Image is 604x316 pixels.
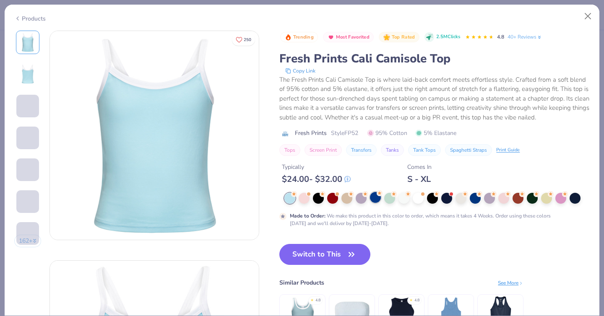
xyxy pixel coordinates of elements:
[436,34,460,41] span: 2.5M Clicks
[392,35,415,39] span: Top Rated
[416,129,456,137] span: 5% Elastane
[407,163,432,171] div: Comes In
[383,34,390,41] img: Top Rated sort
[232,34,255,46] button: Like
[16,149,18,172] img: User generated content
[580,8,596,24] button: Close
[508,33,542,41] a: 40+ Reviews
[279,278,324,287] div: Similar Products
[465,31,494,44] div: 4.8 Stars
[16,181,18,204] img: User generated content
[381,144,404,156] button: Tanks
[16,213,18,236] img: User generated content
[414,298,419,303] div: 4.8
[305,144,342,156] button: Screen Print
[244,38,251,42] span: 250
[497,34,504,40] span: 4.8
[379,32,419,43] button: Badge Button
[315,298,320,303] div: 4.8
[18,32,38,52] img: Front
[331,129,358,137] span: Style FP52
[496,147,520,154] div: Print Guide
[409,298,413,301] div: ★
[290,212,552,227] div: We make this product in this color to order, which means it takes 4 Weeks. Order using these colo...
[328,34,334,41] img: Most Favorited sort
[293,35,314,39] span: Trending
[279,130,291,137] img: brand logo
[346,144,377,156] button: Transfers
[408,144,441,156] button: Tank Tops
[282,174,351,184] div: $ 24.00 - $ 32.00
[323,32,374,43] button: Badge Button
[279,144,300,156] button: Tops
[14,235,42,247] button: 162+
[279,75,590,122] div: The Fresh Prints Cali Camisole Top is where laid-back comfort meets effortless style. Crafted fro...
[407,174,432,184] div: S - XL
[445,144,492,156] button: Spaghetti Straps
[50,31,259,240] img: Front
[16,117,18,140] img: User generated content
[282,163,351,171] div: Typically
[279,244,370,265] button: Switch to This
[310,298,314,301] div: ★
[14,14,46,23] div: Products
[498,279,523,287] div: See More
[280,32,318,43] button: Badge Button
[279,51,590,67] div: Fresh Prints Cali Camisole Top
[16,245,18,267] img: User generated content
[367,129,407,137] span: 95% Cotton
[285,34,292,41] img: Trending sort
[283,67,318,75] button: copy to clipboard
[295,129,327,137] span: Fresh Prints
[290,212,325,219] strong: Made to Order :
[336,35,370,39] span: Most Favorited
[18,64,38,84] img: Back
